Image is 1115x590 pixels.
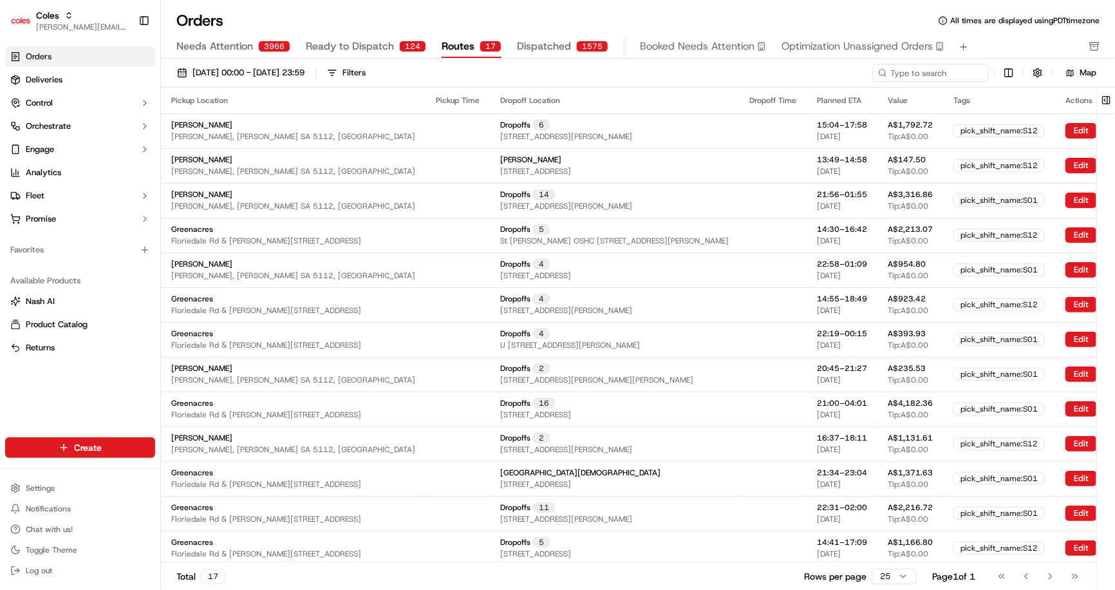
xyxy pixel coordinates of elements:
[26,342,55,354] span: Returns
[436,95,480,106] div: Pickup Time
[192,67,305,79] span: [DATE] 00:00 - [DATE] 23:59
[817,444,841,455] span: [DATE]
[817,410,841,420] span: [DATE]
[219,126,234,142] button: Start new chat
[749,95,796,106] div: Dropoff Time
[500,479,571,490] span: [STREET_ADDRESS]
[26,483,55,493] span: Settings
[26,144,54,155] span: Engage
[953,403,1045,415] div: pick_shift_name:S01
[171,433,232,443] span: [PERSON_NAME]
[107,199,111,209] span: •
[817,155,867,165] span: 13:49 – 14:58
[58,135,177,146] div: We're available if you need us!
[817,328,867,339] span: 22:19 – 00:15
[5,291,155,312] button: Nash AI
[36,22,128,32] button: [PERSON_NAME][EMAIL_ADDRESS][DOMAIN_NAME]
[888,189,933,200] span: A$3,316.86
[500,95,729,106] div: Dropoff Location
[5,209,155,229] button: Promise
[500,155,561,165] span: [PERSON_NAME]
[5,162,155,183] a: Analytics
[817,189,867,200] span: 21:56 – 01:55
[500,271,571,281] span: [STREET_ADDRESS]
[8,282,104,305] a: 📗Knowledge Base
[640,39,754,54] span: Booked Needs Attention
[533,363,550,374] div: 2
[26,120,71,132] span: Orchestrate
[500,131,632,142] span: [STREET_ADDRESS][PERSON_NAME]
[122,287,207,300] span: API Documentation
[817,271,841,281] span: [DATE]
[533,328,550,339] div: 4
[533,120,550,130] div: 6
[500,166,571,176] span: [STREET_ADDRESS]
[13,187,33,207] img: Asif Zaman Khan
[888,549,928,559] span: Tip: A$0.00
[817,398,867,408] span: 21:00 – 04:01
[888,328,926,339] span: A$393.93
[5,500,155,518] button: Notifications
[500,433,530,443] span: Dropoffs
[171,340,361,350] span: Floriedale Rd & [PERSON_NAME][STREET_ADDRESS]
[5,186,155,206] button: Fleet
[817,131,841,142] span: [DATE]
[5,139,155,160] button: Engage
[500,398,530,408] span: Dropoffs
[171,468,213,478] span: Greenacres
[517,39,571,54] span: Dispatched
[33,82,232,96] input: Got a question? Start typing here...
[953,229,1045,242] div: pick_shift_name:S12
[5,93,155,113] button: Control
[5,116,155,137] button: Orchestrate
[171,363,232,374] span: [PERSON_NAME]
[500,375,693,385] span: [STREET_ADDRESS][PERSON_NAME][PERSON_NAME]
[533,502,555,513] div: 11
[953,507,1045,520] div: pick_shift_name:S01
[26,545,77,555] span: Toggle Theme
[817,479,841,490] span: [DATE]
[1080,67,1096,79] span: Map
[817,120,867,130] span: 15:04 – 17:58
[1065,297,1097,312] button: Edit
[953,472,1045,485] div: pick_shift_name:S01
[171,537,213,547] span: Greenacres
[74,441,102,454] span: Create
[36,9,59,22] button: Coles
[321,64,371,82] button: Filters
[817,537,867,547] span: 14:41 – 17:09
[13,289,23,299] div: 📗
[26,524,73,535] span: Chat with us!
[817,468,867,478] span: 21:34 – 23:04
[399,41,426,52] div: 124
[171,224,213,234] span: Greenacres
[171,305,361,316] span: Floriedale Rd & [PERSON_NAME][STREET_ADDRESS]
[888,155,926,165] span: A$147.50
[5,437,155,458] button: Create
[171,166,415,176] span: [PERSON_NAME], [PERSON_NAME] SA 5112, [GEOGRAPHIC_DATA]
[888,479,928,490] span: Tip: A$0.00
[1065,193,1097,208] button: Edit
[1058,65,1105,81] button: Map
[1065,262,1097,278] button: Edit
[888,398,933,408] span: A$4,182.36
[817,201,841,211] span: [DATE]
[1065,471,1097,486] button: Edit
[26,287,98,300] span: Knowledge Base
[171,444,415,455] span: [PERSON_NAME], [PERSON_NAME] SA 5112, [GEOGRAPHIC_DATA]
[13,222,33,242] img: Ben Goodger
[888,131,928,142] span: Tip: A$0.00
[1065,506,1097,521] button: Edit
[26,319,88,330] span: Product Catalog
[873,64,989,82] input: Type to search
[1065,401,1097,417] button: Edit
[1065,436,1097,452] button: Edit
[576,41,608,52] div: 1575
[171,259,232,269] span: [PERSON_NAME]
[500,340,640,350] span: U [STREET_ADDRESS][PERSON_NAME]
[26,97,53,109] span: Control
[5,5,133,36] button: ColesColes[PERSON_NAME][EMAIL_ADDRESS][DOMAIN_NAME]
[500,305,632,316] span: [STREET_ADDRESS][PERSON_NAME]
[500,444,632,455] span: [STREET_ADDRESS][PERSON_NAME]
[176,10,223,31] h1: Orders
